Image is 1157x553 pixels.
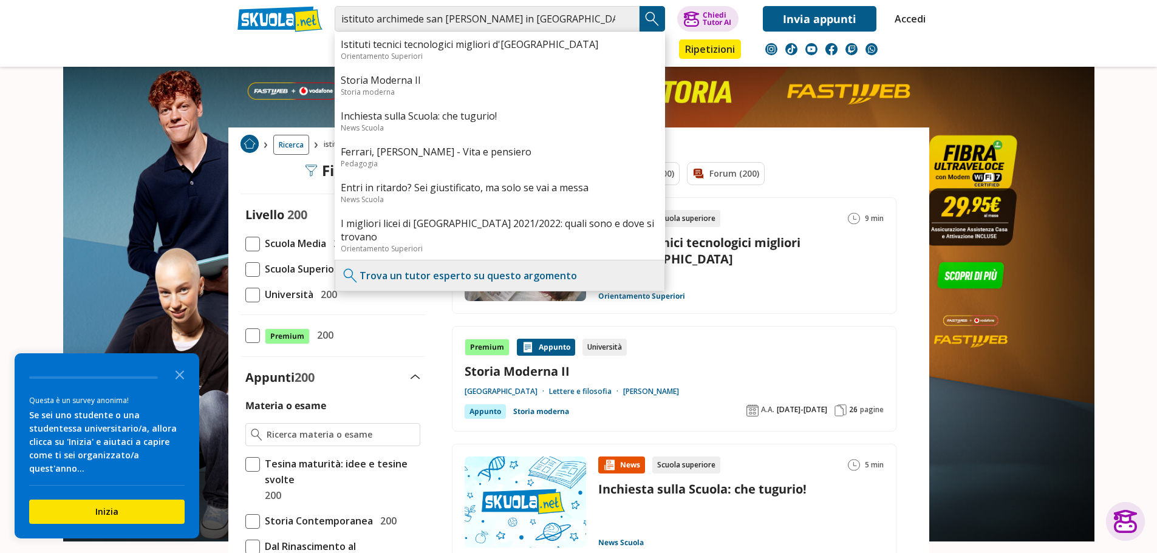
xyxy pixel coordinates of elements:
[341,38,659,51] a: Istituti tecnici tecnologici migliori d'[GEOGRAPHIC_DATA]
[598,456,645,473] div: News
[640,6,665,32] button: Search Button
[765,43,777,55] img: instagram
[703,12,731,26] div: Chiedi Tutor AI
[324,135,547,155] span: istituto archimede san [PERSON_NAME] in [GEOGRAPHIC_DATA]
[687,162,765,185] a: Forum (200)
[360,269,577,282] a: Trova un tutor esperto su questo argomento
[341,109,659,123] a: Inchiesta sulla Scuola: che tugurio!
[273,135,309,155] a: Ricerca
[465,339,510,356] div: Premium
[341,145,659,158] a: Ferrari, [PERSON_NAME] - Vita e pensiero
[168,362,192,386] button: Close the survey
[29,395,185,406] div: Questa è un survey anonima!
[245,369,315,385] label: Appunti
[260,236,326,251] span: Scuola Media
[623,387,679,396] a: [PERSON_NAME]
[375,513,397,529] span: 200
[865,210,884,227] span: 9 min
[341,243,659,254] div: Orientamento Superiori
[265,328,310,344] span: Premium
[341,73,659,87] a: Storia Moderna II
[341,194,659,205] div: News Scuola
[825,43,838,55] img: facebook
[295,369,315,385] span: 200
[848,459,860,471] img: Tempo lettura
[763,6,876,32] a: Invia appunti
[329,236,350,251] span: 200
[260,456,420,487] span: Tesina maturità: idee e tesine svolte
[777,405,827,415] span: [DATE]-[DATE]
[341,158,659,169] div: Pedagogia
[267,429,414,441] input: Ricerca materia o esame
[260,261,344,277] span: Scuola Superiore
[260,487,281,503] span: 200
[245,206,284,223] label: Livello
[805,43,817,55] img: youtube
[312,327,333,343] span: 200
[652,456,720,473] div: Scuola superiore
[895,6,920,32] a: Accedi
[522,341,534,353] img: Appunti contenuto
[241,135,259,155] a: Home
[643,10,661,28] img: Cerca appunti, riassunti o versioni
[598,291,685,301] a: Orientamento Superiori
[692,168,705,180] img: Forum filtro contenuto
[549,387,623,396] a: Lettere e filosofia
[305,165,317,177] img: Filtra filtri mobile
[260,513,373,529] span: Storia Contemporanea
[785,43,797,55] img: tiktok
[761,405,774,415] span: A.A.
[245,399,326,412] label: Materia o esame
[241,135,259,153] img: Home
[860,405,884,415] span: pagine
[316,287,337,302] span: 200
[677,6,739,32] button: ChiediTutor AI
[848,212,860,225] img: Tempo lettura
[260,287,313,302] span: Università
[598,481,807,497] a: Inchiesta sulla Scuola: che tugurio!
[341,123,659,133] div: News Scuola
[652,210,720,227] div: Scuola superiore
[29,500,185,524] button: Inizia
[517,339,575,356] div: Appunto
[865,43,878,55] img: WhatsApp
[465,404,506,419] div: Appunto
[746,404,759,416] img: Anno accademico
[598,234,800,267] a: Istituti tecnici tecnologici migliori d'[GEOGRAPHIC_DATA]
[582,339,627,356] div: Università
[465,363,884,379] a: Storia Moderna II
[287,206,307,223] span: 200
[332,39,386,61] a: Appunti
[845,43,858,55] img: twitch
[29,409,185,475] div: Se sei uno studente o una studentessa universitario/a, allora clicca su 'Inizia' e aiutaci a capi...
[251,429,262,441] img: Ricerca materia o esame
[865,456,884,473] span: 5 min
[465,387,549,396] a: [GEOGRAPHIC_DATA]
[849,405,858,415] span: 26
[341,217,659,243] a: I migliori licei di [GEOGRAPHIC_DATA] 2021/2022: quali sono e dove si trovano
[513,404,569,419] a: Storia moderna
[603,459,615,471] img: News contenuto
[305,162,360,179] div: Filtra
[411,375,420,379] img: Apri e chiudi sezione
[341,51,659,61] div: Orientamento Superiori
[679,39,741,59] a: Ripetizioni
[15,353,199,538] div: Survey
[465,456,586,548] img: Immagine news
[335,6,640,32] input: Cerca appunti, riassunti o versioni
[341,181,659,194] a: Entri in ritardo? Sei giustificato, ma solo se vai a messa
[341,87,659,97] div: Storia moderna
[341,266,360,285] img: Trova un tutor esperto
[834,404,847,416] img: Pagine
[598,538,644,548] a: News Scuola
